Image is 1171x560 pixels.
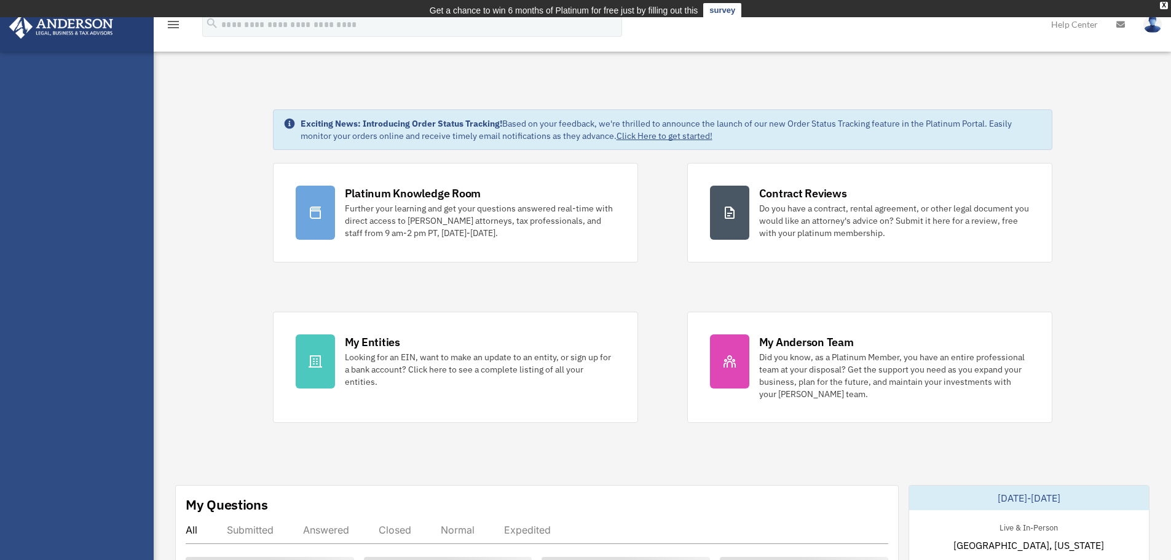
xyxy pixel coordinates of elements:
div: Expedited [504,524,551,536]
div: All [186,524,197,536]
div: close [1160,2,1168,9]
span: [GEOGRAPHIC_DATA], [US_STATE] [953,538,1104,553]
a: Click Here to get started! [617,130,712,141]
a: menu [166,22,181,32]
div: Normal [441,524,475,536]
a: Platinum Knowledge Room Further your learning and get your questions answered real-time with dire... [273,163,638,262]
div: Do you have a contract, rental agreement, or other legal document you would like an attorney's ad... [759,202,1030,239]
div: Did you know, as a Platinum Member, you have an entire professional team at your disposal? Get th... [759,351,1030,400]
a: survey [703,3,741,18]
img: User Pic [1143,15,1162,33]
a: My Anderson Team Did you know, as a Platinum Member, you have an entire professional team at your... [687,312,1052,423]
a: My Entities Looking for an EIN, want to make an update to an entity, or sign up for a bank accoun... [273,312,638,423]
div: Based on your feedback, we're thrilled to announce the launch of our new Order Status Tracking fe... [301,117,1042,142]
div: My Entities [345,334,400,350]
a: Contract Reviews Do you have a contract, rental agreement, or other legal document you would like... [687,163,1052,262]
div: Contract Reviews [759,186,847,201]
strong: Exciting News: Introducing Order Status Tracking! [301,118,502,129]
div: Platinum Knowledge Room [345,186,481,201]
div: Looking for an EIN, want to make an update to an entity, or sign up for a bank account? Click her... [345,351,615,388]
i: search [205,17,219,30]
div: Answered [303,524,349,536]
div: Further your learning and get your questions answered real-time with direct access to [PERSON_NAM... [345,202,615,239]
i: menu [166,17,181,32]
div: Submitted [227,524,274,536]
div: My Questions [186,495,268,514]
div: Get a chance to win 6 months of Platinum for free just by filling out this [430,3,698,18]
div: Live & In-Person [990,520,1068,533]
div: [DATE]-[DATE] [909,486,1149,510]
img: Anderson Advisors Platinum Portal [6,15,117,39]
div: Closed [379,524,411,536]
div: My Anderson Team [759,334,854,350]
